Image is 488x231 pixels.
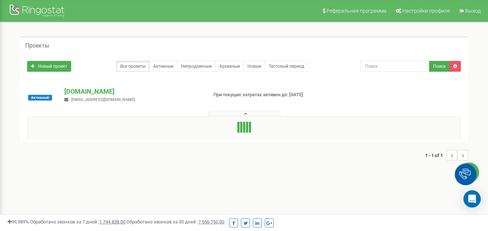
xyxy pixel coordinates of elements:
input: Поиск [360,61,429,72]
a: Тестовый период [265,61,308,72]
nav: ... [425,143,468,168]
p: [DOMAIN_NAME] [64,87,202,96]
span: Активный [28,95,52,101]
a: Новые [243,61,265,72]
span: 99,989% [7,219,29,225]
button: Поиск [429,61,450,72]
span: Обработано звонков за 7 дней : [30,219,125,225]
span: Настройки профиля [402,8,450,14]
a: Все проекты [116,61,150,72]
div: Open Intercom Messenger [463,190,481,208]
a: Новый проект [27,61,71,72]
span: [EMAIL_ADDRESS][DOMAIN_NAME] [71,97,135,102]
span: 1 - 1 of 1 [425,150,446,161]
span: Реферальная программа [327,8,386,14]
a: Активные [149,61,177,72]
a: Непродленные [177,61,216,72]
a: Архивные [215,61,244,72]
span: Выход [465,8,481,14]
u: 7 556 750,00 [198,219,224,225]
h5: Проекты [25,43,49,49]
u: 1 744 838,00 [99,219,125,225]
span: Обработано звонков за 30 дней : [126,219,224,225]
p: При текущих затратах активен до: [DATE] [213,92,314,98]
